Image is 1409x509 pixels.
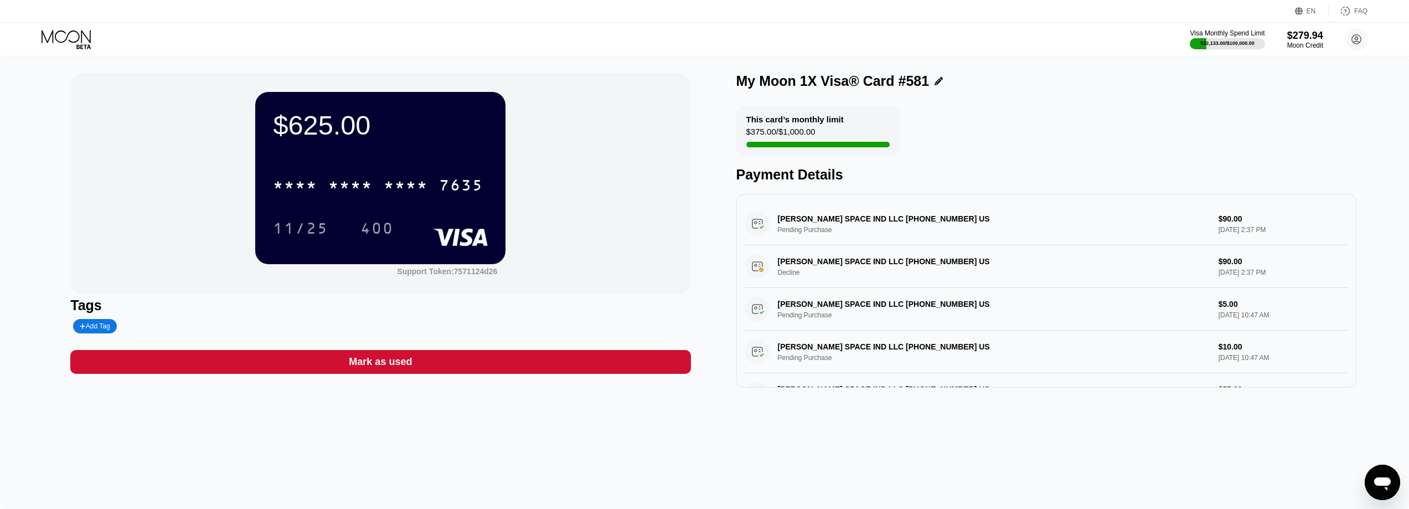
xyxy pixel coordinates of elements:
[736,73,930,89] div: My Moon 1X Visa® Card #581
[439,178,483,196] div: 7635
[736,167,1356,183] div: Payment Details
[273,221,328,239] div: 11/25
[73,319,116,333] div: Add Tag
[70,297,690,313] div: Tags
[1190,29,1265,37] div: Visa Monthly Spend Limit
[397,267,497,276] div: Support Token:7571124d26
[80,322,110,330] div: Add Tag
[349,356,412,368] div: Mark as used
[70,350,690,374] div: Mark as used
[273,110,488,141] div: $625.00
[746,115,844,124] div: This card’s monthly limit
[746,127,816,142] div: $375.00 / $1,000.00
[1190,29,1265,49] div: Visa Monthly Spend Limit$22,133.00/$100,000.00
[360,221,394,239] div: 400
[397,267,497,276] div: Support Token: 7571124d26
[1295,6,1329,17] div: EN
[352,214,402,242] div: 400
[1365,465,1400,500] iframe: Кнопка запуска окна обмена сообщениями
[1307,7,1316,15] div: EN
[1200,40,1255,46] div: $22,133.00 / $100,000.00
[265,214,337,242] div: 11/25
[1287,30,1323,42] div: $279.94
[1329,6,1367,17] div: FAQ
[1354,7,1367,15] div: FAQ
[1287,30,1323,49] div: $279.94Moon Credit
[1287,42,1323,49] div: Moon Credit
